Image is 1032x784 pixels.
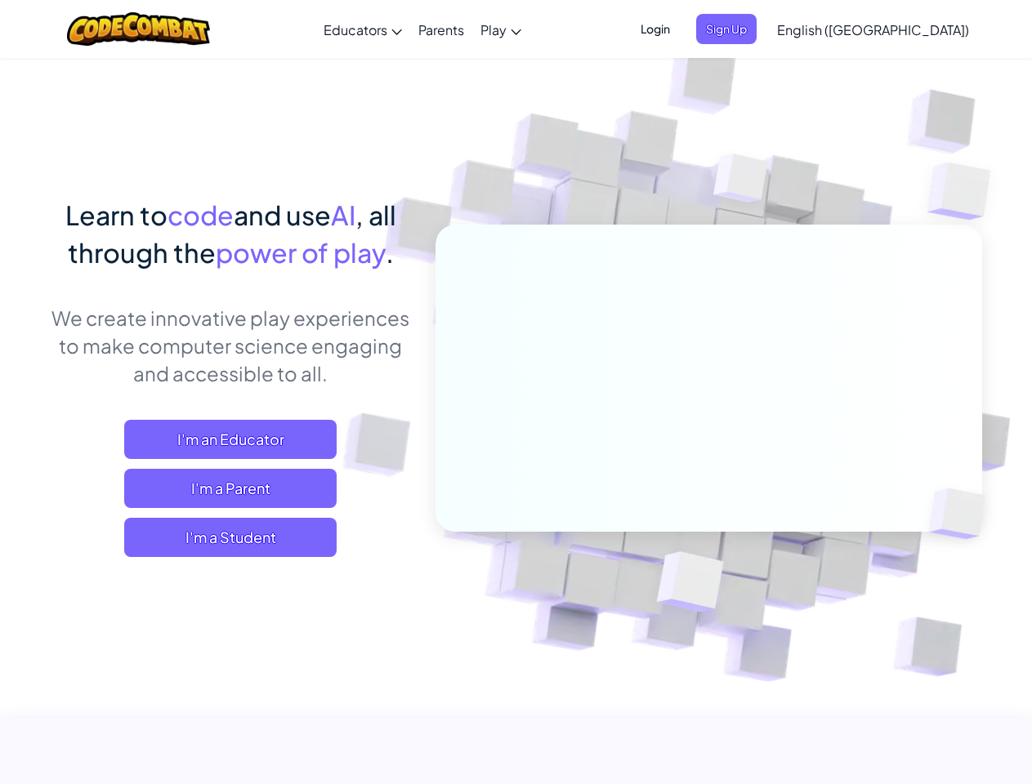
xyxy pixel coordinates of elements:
[124,518,337,557] button: I'm a Student
[769,7,977,51] a: English ([GEOGRAPHIC_DATA])
[480,21,507,38] span: Play
[682,122,800,243] img: Overlap cubes
[324,21,387,38] span: Educators
[386,236,394,269] span: .
[616,517,762,653] img: Overlap cubes
[168,198,234,231] span: code
[216,236,386,269] span: power of play
[777,21,969,38] span: English ([GEOGRAPHIC_DATA])
[472,7,529,51] a: Play
[315,7,410,51] a: Educators
[124,469,337,508] a: I'm a Parent
[67,12,210,46] img: CodeCombat logo
[410,7,472,51] a: Parents
[901,454,1024,573] img: Overlap cubes
[696,14,757,44] button: Sign Up
[124,420,337,459] a: I'm an Educator
[234,198,331,231] span: and use
[65,198,168,231] span: Learn to
[51,304,411,387] p: We create innovative play experiences to make computer science engaging and accessible to all.
[331,198,355,231] span: AI
[631,14,680,44] button: Login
